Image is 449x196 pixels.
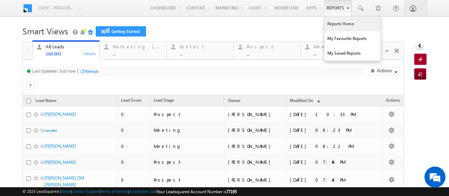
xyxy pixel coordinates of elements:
[85,69,99,74] div: Refresh
[154,111,221,117] div: Prospect
[32,97,60,106] a: Lead Name
[247,51,296,56] div: ...
[290,111,379,117] div: [DATE] 10:33 PM
[324,31,381,46] a: My Favourite Reports
[228,111,283,117] div: [PERSON_NAME]
[286,96,323,106] a: Modified On (sorted descending)
[314,44,363,49] div: Meeting
[157,189,237,194] span: Your Leadsquared Account Number is
[101,189,128,194] a: Terms of Service
[154,143,221,149] div: Meeting
[44,160,76,165] a: [PERSON_NAME]
[228,127,283,133] div: [PERSON_NAME]
[72,189,100,194] a: Contact Support
[99,42,167,59] a: Marketing Leads...
[300,42,368,59] a: Meeting...
[113,44,162,49] div: Marketing Leads
[228,143,283,149] div: [PERSON_NAME]
[180,51,229,56] div: ...
[26,99,31,103] input: Check all records
[154,177,221,183] div: Prospect
[314,51,363,56] div: ...
[121,159,147,165] div: 0
[290,143,379,149] div: [DATE] 08:22 PM
[290,159,379,165] div: [DATE] 07:46 PM
[290,127,379,133] div: [DATE] 08:23 PM
[121,97,141,103] span: Lead Score
[121,111,147,117] div: 0
[46,51,95,56] div: 160,001
[61,189,71,194] a: About
[228,177,283,183] div: [PERSON_NAME]
[22,25,68,36] span: Smart Views
[44,143,76,149] a: [PERSON_NAME]
[44,111,76,117] a: [PERSON_NAME]
[154,97,174,103] span: Lead Stage
[154,159,221,165] div: Prospect
[180,44,229,49] div: Contact
[113,51,162,56] div: ...
[228,159,283,165] div: [PERSON_NAME]
[226,189,237,194] span: 77195
[44,175,84,187] a: [PERSON_NAME] OM [PERSON_NAME]
[150,96,177,106] a: Lead Stage
[382,96,403,106] span: Actions
[121,127,147,133] div: 0
[129,189,156,194] a: Acceptable Use
[83,50,97,56] div: Details
[22,188,237,195] span: © 2025 LeadSquared | | | | |
[290,177,379,183] div: [DATE] 07:45 PM
[121,177,147,183] div: 0
[32,40,100,60] a: All Leads160,001Details
[118,96,145,106] a: Lead Score
[96,26,146,36] a: Getting Started
[247,44,296,49] div: Prospect
[38,4,75,11] span: Client - indglobal2 (77195)
[314,98,320,104] span: (sorted descending)
[121,143,147,149] div: 0
[228,98,240,103] span: Owner
[154,127,221,133] div: Meeting
[290,98,313,103] span: Modified On
[166,42,234,59] a: Contact...
[32,68,76,74] div: Last Updated : Just now
[44,128,58,133] a: naveen
[324,46,381,61] a: My Saved Reports
[324,16,381,31] a: Reports Home
[233,42,301,59] a: Prospect...
[46,44,95,49] div: All Leads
